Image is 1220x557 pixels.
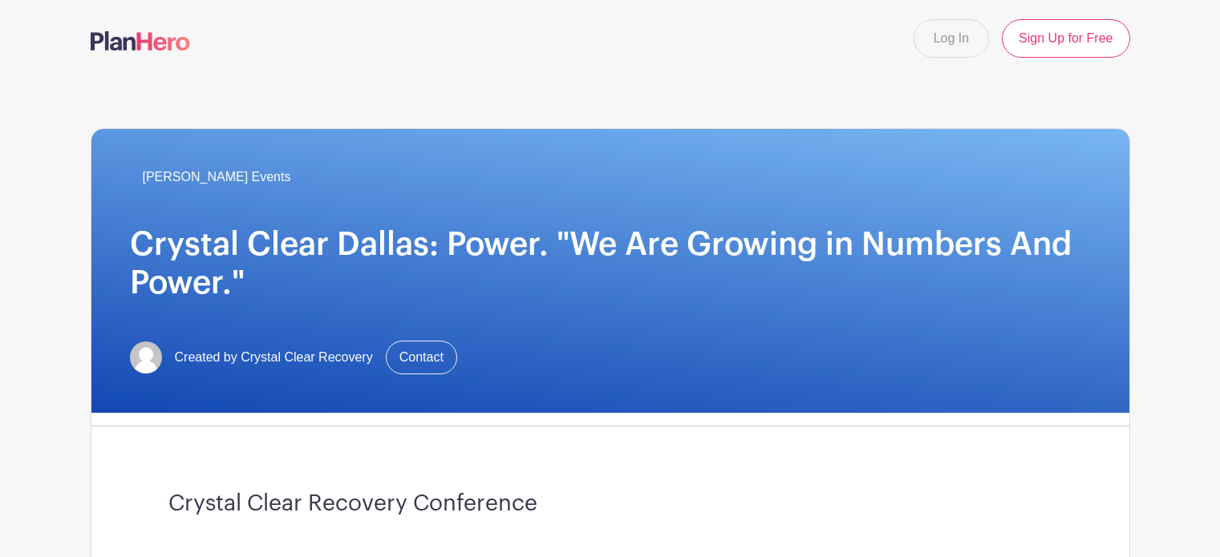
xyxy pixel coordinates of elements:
[175,348,373,367] span: Created by Crystal Clear Recovery
[91,31,190,50] img: logo-507f7623f17ff9eddc593b1ce0a138ce2505c220e1c5a4e2b4648c50719b7d32.svg
[130,341,162,373] img: default-ce2991bfa6775e67f084385cd625a349d9dcbb7a52a09fb2fda1e96e2d18dcdb.png
[914,19,989,58] a: Log In
[168,490,1052,518] h3: Crystal Clear Recovery Conference
[386,341,457,374] a: Contact
[143,168,291,187] span: [PERSON_NAME] Events
[1002,19,1129,58] a: Sign Up for Free
[130,225,1091,302] h1: Crystal Clear Dallas: Power. "We Are Growing in Numbers And Power."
